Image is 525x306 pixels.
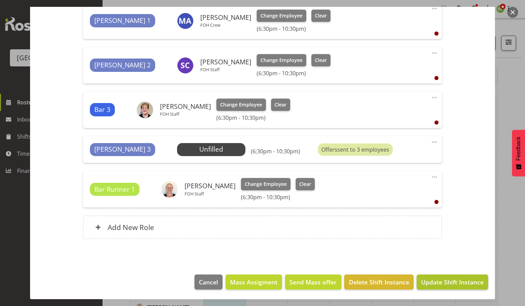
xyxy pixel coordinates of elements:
span: Change Employee [245,180,287,188]
span: Change Employee [220,101,262,109]
button: Feedback - Show survey [512,130,525,176]
p: FOH Staff [200,67,251,72]
div: User is clocked out [434,76,439,80]
button: Delete Shift Instance [344,275,413,290]
button: Change Employee [257,54,306,66]
div: sent to 3 employees [318,143,393,156]
h6: [PERSON_NAME] [160,103,211,110]
h6: (6:30pm - 10:30pm) [251,148,300,155]
span: Cancel [199,278,218,286]
button: Clear [311,10,331,22]
p: FOH Staff [160,111,211,117]
span: Bar 3 [94,105,110,115]
span: Mass Assigment [230,278,278,286]
img: chris-darlington75c5593f9748220f2af2b84d1bade544.png [137,102,153,118]
button: Change Employee [241,178,291,190]
h6: (6:30pm - 10:30pm) [257,25,331,32]
span: Clear [315,56,327,64]
button: Change Employee [216,99,266,111]
span: [PERSON_NAME] 3 [94,144,151,154]
span: Clear [274,101,286,109]
span: Feedback [515,137,522,161]
button: Cancel [194,275,223,290]
span: Delete Shift Instance [349,278,409,286]
span: Offers [321,146,337,153]
h6: (6:30pm - 10:30pm) [241,194,315,201]
p: FOH Staff [185,191,235,196]
h6: [PERSON_NAME] [200,14,251,21]
span: Clear [299,180,311,188]
img: aiddie-carnihanbb1db3716183742c78aaef00898c467a.png [161,181,178,197]
p: FOH Crew [200,22,251,28]
h6: Add New Role [108,223,154,232]
img: max-allan11499.jpg [177,13,193,29]
button: Clear [271,99,291,111]
div: User is clocked out [434,31,439,36]
h6: (6:30pm - 10:30pm) [216,114,290,121]
h6: (6:30pm - 10:30pm) [257,70,331,77]
button: Change Employee [257,10,306,22]
img: skye-colonna9939.jpg [177,57,193,74]
span: [PERSON_NAME] 1 [94,16,151,26]
div: User is clocked out [434,200,439,204]
span: Update Shift Instance [421,278,484,286]
span: Bar Runner 1 [94,184,135,194]
button: Send Mass offer [285,275,341,290]
span: Send Mass offer [290,278,337,286]
span: Change Employee [260,12,302,20]
h6: [PERSON_NAME] [200,58,251,66]
button: Clear [296,178,315,190]
span: Unfilled [199,144,223,154]
div: User is clocked out [434,120,439,125]
span: [PERSON_NAME] 2 [94,60,151,70]
button: Mass Assigment [226,275,282,290]
button: Update Shift Instance [417,275,488,290]
button: Clear [311,54,331,66]
span: Change Employee [260,56,302,64]
span: Clear [315,12,327,20]
h6: [PERSON_NAME] [185,182,235,190]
